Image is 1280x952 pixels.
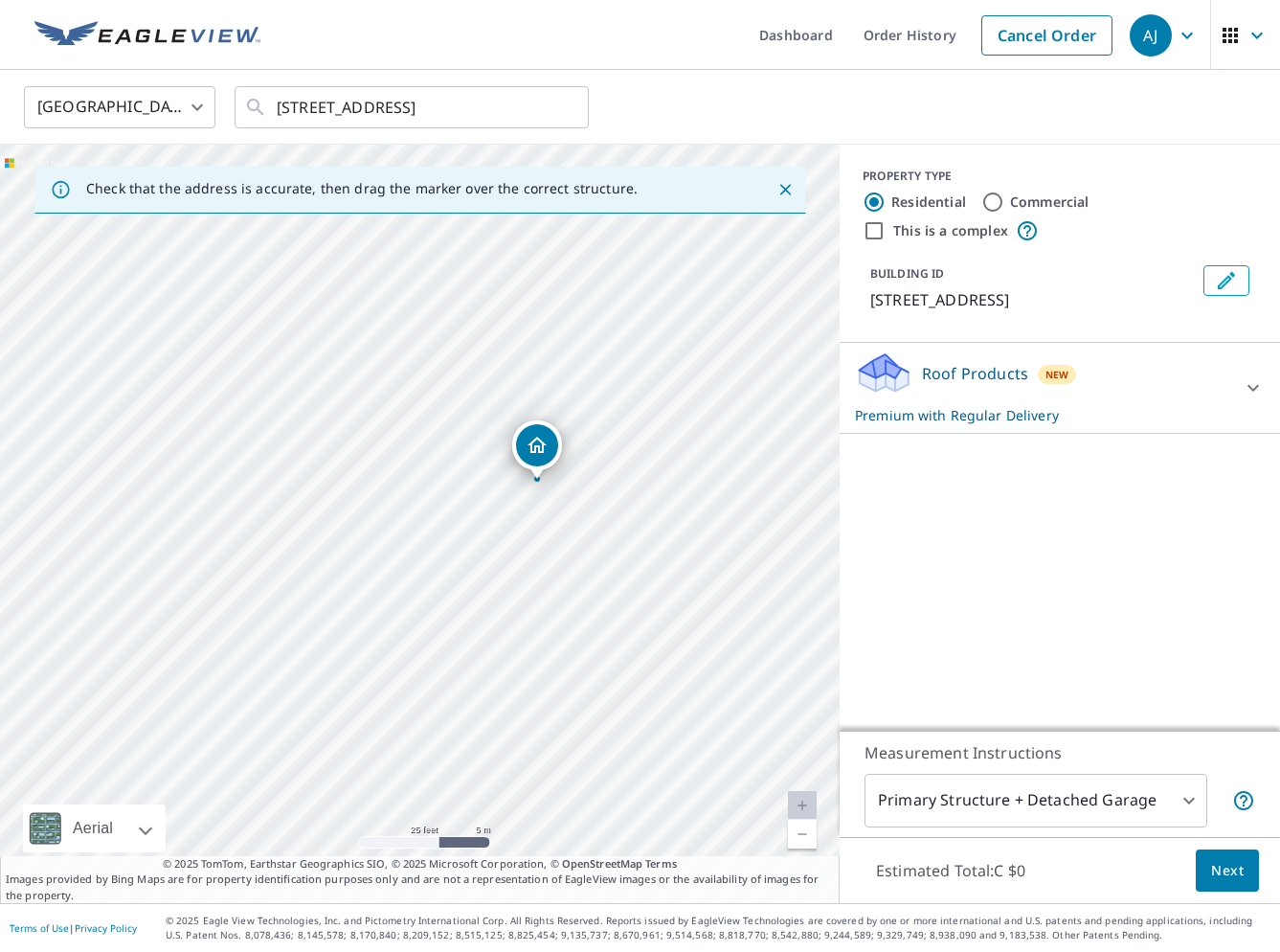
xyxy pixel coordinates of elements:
div: Dropped pin, building 1, Residential property, 535 10 AVE NE CALGARY AB T2E0X7 [512,420,562,480]
span: Your report will include the primary structure and a detached garage if one exists. [1232,789,1255,812]
a: Privacy Policy [75,921,137,935]
button: Close [773,177,797,202]
a: Terms [645,856,677,871]
input: Search by address or latitude-longitude [277,80,550,134]
div: AJ [1130,14,1172,57]
p: Roof Products [922,362,1028,385]
div: Roof ProductsNewPremium with Regular Delivery [855,351,1265,425]
div: Aerial [23,805,166,852]
p: [STREET_ADDRESS] [870,288,1196,311]
span: © 2025 TomTom, Earthstar Geographics SIO, © 2025 Microsoft Corporation, © [163,856,677,873]
p: Estimated Total: C $0 [861,850,1041,892]
p: Premium with Regular Delivery [855,405,1230,425]
p: Check that the address is accurate, then drag the marker over the correct structure. [86,180,638,197]
a: Current Level 20, Zoom Out [788,820,817,849]
label: This is a complex [893,221,1008,240]
span: New [1045,367,1069,382]
a: OpenStreetMap [562,856,642,871]
img: EV Logo [34,21,260,50]
p: © 2025 Eagle View Technologies, Inc. and Pictometry International Corp. All Rights Reserved. Repo... [166,914,1270,942]
label: Commercial [1010,193,1089,212]
span: Next [1211,859,1244,883]
div: Primary Structure + Detached Garage [865,774,1207,827]
p: Measurement Instructions [865,741,1255,764]
a: Cancel Order [981,15,1112,56]
button: Edit building 1 [1203,265,1249,296]
label: Residential [891,193,966,212]
p: BUILDING ID [870,265,944,282]
div: Aerial [67,805,119,852]
a: Current Level 20, Zoom In Disabled [788,791,817,820]
a: Terms of Use [10,921,69,935]
p: | [10,922,137,934]
div: PROPERTY TYPE [863,168,1257,185]
button: Next [1196,850,1259,893]
div: [GEOGRAPHIC_DATA] [24,80,215,134]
